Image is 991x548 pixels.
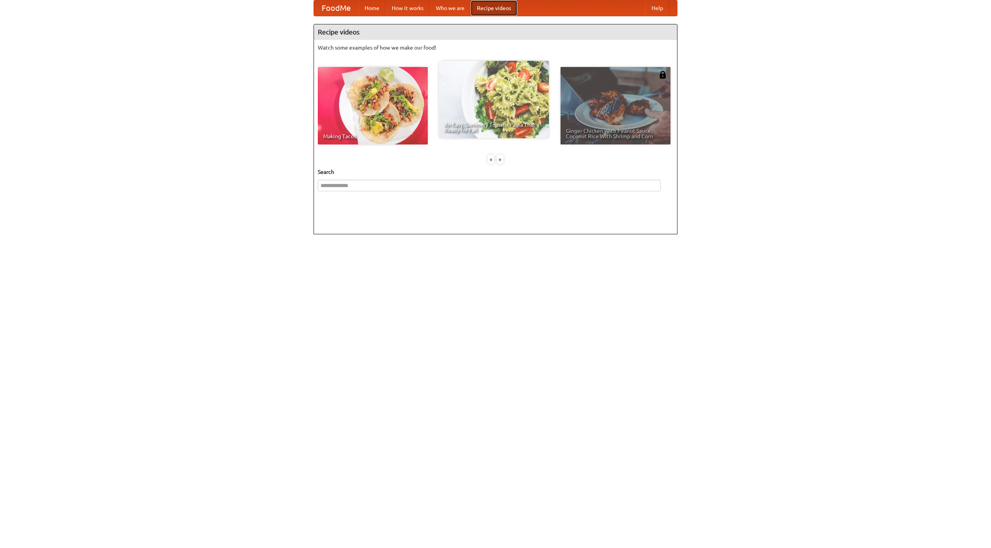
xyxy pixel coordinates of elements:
div: « [487,155,494,164]
span: An Easy, Summery Tomato Pasta That's Ready for Fall [444,122,544,133]
div: » [497,155,504,164]
img: 483408.png [659,71,667,79]
a: Home [358,0,386,16]
h4: Recipe videos [314,24,677,40]
a: Help [645,0,669,16]
a: An Easy, Summery Tomato Pasta That's Ready for Fall [439,61,549,138]
a: Who we are [430,0,471,16]
span: Making Tacos [323,134,422,139]
a: Recipe videos [471,0,517,16]
p: Watch some examples of how we make our food! [318,44,673,52]
a: Making Tacos [318,67,428,144]
a: How it works [386,0,430,16]
a: FoodMe [314,0,358,16]
h5: Search [318,168,673,176]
